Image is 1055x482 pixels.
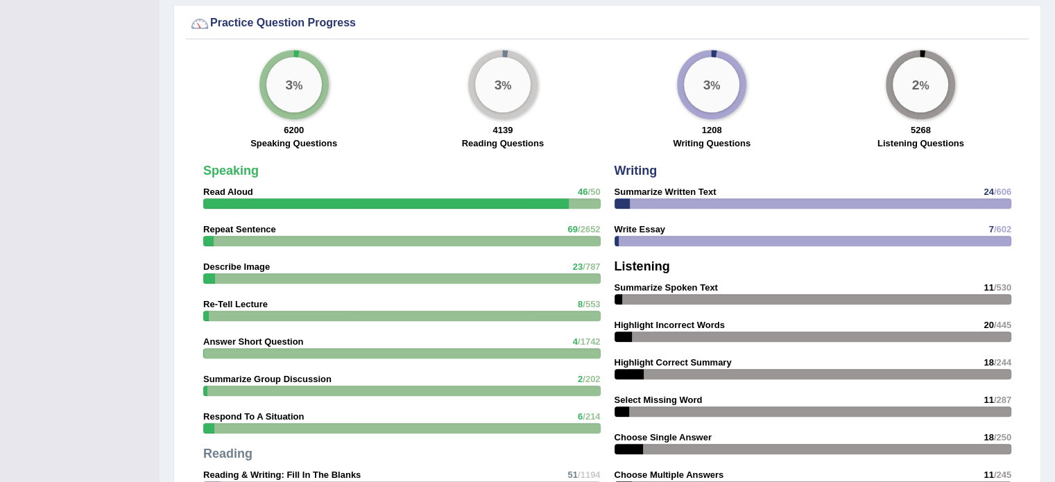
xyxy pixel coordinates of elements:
[462,137,544,150] label: Reading Questions
[203,336,303,347] strong: Answer Short Question
[912,77,920,92] big: 2
[250,137,337,150] label: Speaking Questions
[615,320,725,330] strong: Highlight Incorrect Words
[615,432,712,442] strong: Choose Single Answer
[673,137,750,150] label: Writing Questions
[189,13,1025,34] div: Practice Question Progress
[984,282,993,293] span: 11
[615,395,703,405] strong: Select Missing Word
[578,299,583,309] span: 8
[994,282,1011,293] span: /530
[203,224,276,234] strong: Repeat Sentence
[984,395,993,405] span: 11
[684,57,739,112] div: %
[578,374,583,384] span: 2
[984,320,993,330] span: 20
[583,299,600,309] span: /553
[994,470,1011,480] span: /245
[578,187,587,197] span: 46
[615,470,724,480] strong: Choose Multiple Answers
[578,224,601,234] span: /2652
[615,187,717,197] strong: Summarize Written Text
[567,470,577,480] span: 51
[984,470,993,480] span: 11
[284,125,304,135] strong: 6200
[984,357,993,368] span: 18
[494,77,501,92] big: 3
[615,224,665,234] strong: Write Essay
[615,259,670,273] strong: Listening
[203,447,252,461] strong: Reading
[492,125,513,135] strong: 4139
[583,261,600,272] span: /787
[615,357,732,368] strong: Highlight Correct Summary
[994,432,1011,442] span: /250
[994,320,1011,330] span: /445
[702,125,722,135] strong: 1208
[893,57,948,112] div: %
[984,432,993,442] span: 18
[578,336,601,347] span: /1742
[994,187,1011,197] span: /606
[578,411,583,422] span: 6
[285,77,293,92] big: 3
[615,282,718,293] strong: Summarize Spoken Text
[573,336,578,347] span: 4
[578,470,601,480] span: /1194
[203,374,332,384] strong: Summarize Group Discussion
[994,395,1011,405] span: /287
[877,137,964,150] label: Listening Questions
[573,261,583,272] span: 23
[988,224,993,234] span: 7
[994,357,1011,368] span: /244
[266,57,322,112] div: %
[583,411,600,422] span: /214
[567,224,577,234] span: 69
[203,164,259,178] strong: Speaking
[994,224,1011,234] span: /602
[911,125,931,135] strong: 5268
[475,57,531,112] div: %
[203,470,361,480] strong: Reading & Writing: Fill In The Blanks
[615,164,658,178] strong: Writing
[984,187,993,197] span: 24
[203,187,253,197] strong: Read Aloud
[203,261,270,272] strong: Describe Image
[203,299,268,309] strong: Re-Tell Lecture
[587,187,600,197] span: /50
[583,374,600,384] span: /202
[703,77,711,92] big: 3
[203,411,304,422] strong: Respond To A Situation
